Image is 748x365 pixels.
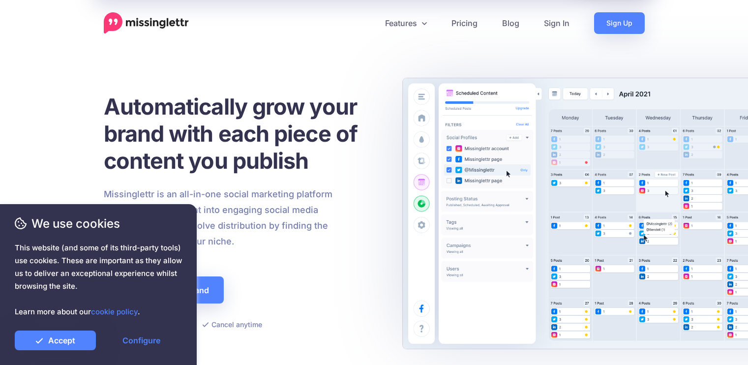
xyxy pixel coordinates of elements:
[104,186,333,249] p: Missinglettr is an all-in-one social marketing platform that turns your content into engaging soc...
[15,242,182,318] span: This website (and some of its third-party tools) use cookies. These are important as they allow u...
[91,307,138,316] a: cookie policy
[104,93,382,174] h1: Automatically grow your brand with each piece of content you publish
[439,12,490,34] a: Pricing
[373,12,439,34] a: Features
[202,318,262,331] li: Cancel anytime
[15,215,182,232] span: We use cookies
[490,12,532,34] a: Blog
[15,331,96,350] a: Accept
[104,12,189,34] a: Home
[101,331,182,350] a: Configure
[594,12,645,34] a: Sign Up
[532,12,582,34] a: Sign In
